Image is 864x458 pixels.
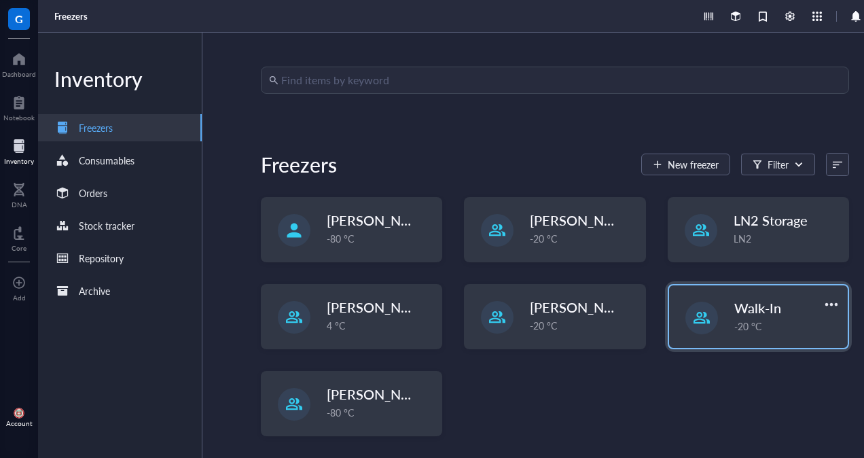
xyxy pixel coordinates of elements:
[12,179,27,209] a: DNA
[4,157,34,165] div: Inventory
[79,251,124,266] div: Repository
[734,319,840,334] div: -20 °C
[38,147,202,174] a: Consumables
[530,318,636,333] div: -20 °C
[79,218,134,233] div: Stock tracker
[15,10,23,27] span: G
[12,222,26,252] a: Core
[54,10,90,22] a: Freezers
[38,179,202,207] a: Orders
[79,153,134,168] div: Consumables
[327,385,435,404] span: [PERSON_NAME]
[530,211,638,230] span: [PERSON_NAME]
[3,92,35,122] a: Notebook
[79,283,110,298] div: Archive
[668,159,719,170] span: New freezer
[641,154,730,175] button: New freezer
[4,135,34,165] a: Inventory
[327,318,433,333] div: 4 °C
[38,245,202,272] a: Repository
[768,157,789,172] div: Filter
[327,211,435,230] span: [PERSON_NAME]
[530,231,636,246] div: -20 °C
[530,298,638,317] span: [PERSON_NAME]
[327,298,435,317] span: [PERSON_NAME]
[6,419,33,427] div: Account
[14,408,24,419] img: 5d3a41d7-b5b4-42d2-8097-bb9912150ea2.jpeg
[734,298,781,317] span: Walk-In
[3,113,35,122] div: Notebook
[79,120,113,135] div: Freezers
[38,212,202,239] a: Stock tracker
[2,70,36,78] div: Dashboard
[2,48,36,78] a: Dashboard
[261,151,337,178] div: Freezers
[12,200,27,209] div: DNA
[734,211,808,230] span: LN2 Storage
[38,114,202,141] a: Freezers
[79,186,107,200] div: Orders
[13,294,26,302] div: Add
[734,231,840,246] div: LN2
[38,277,202,304] a: Archive
[38,65,202,92] div: Inventory
[327,405,433,420] div: -80 °C
[327,231,433,246] div: -80 °C
[12,244,26,252] div: Core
